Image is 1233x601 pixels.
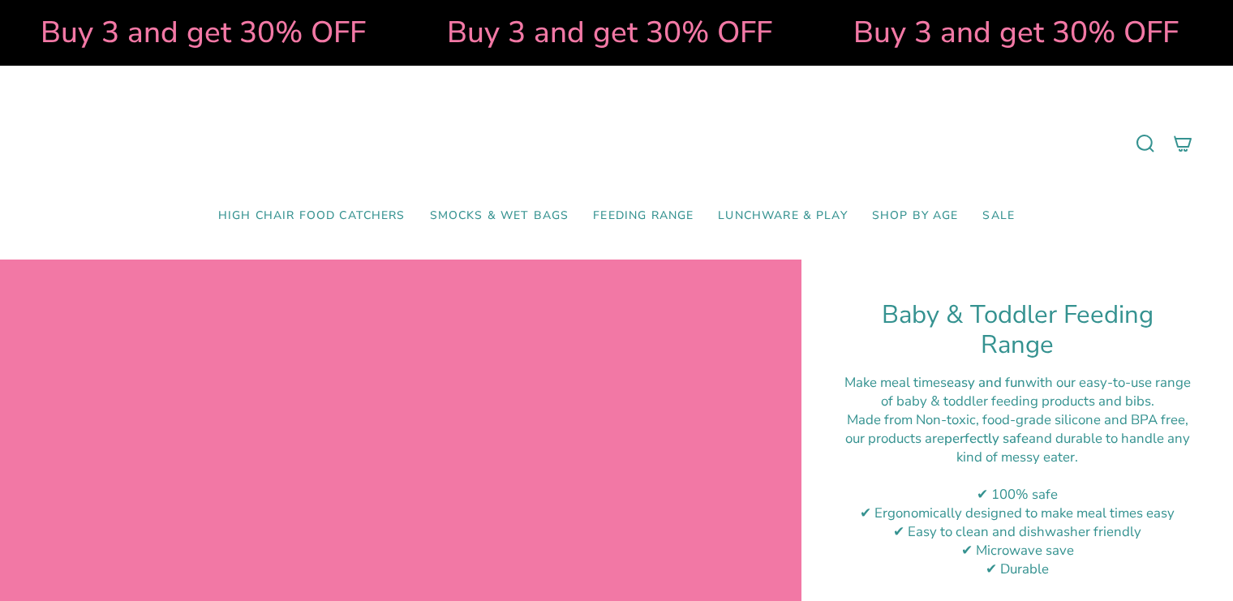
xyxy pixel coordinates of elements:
strong: Buy 3 and get 30% OFF [29,12,354,53]
div: ✔ Easy to clean and dishwasher friendly [842,522,1192,541]
a: SALE [970,197,1027,235]
a: Lunchware & Play [706,197,859,235]
span: SALE [982,209,1015,223]
span: ade from Non-toxic, food-grade silicone and BPA free, our products are and durable to handle any ... [845,410,1190,466]
span: Lunchware & Play [718,209,847,223]
a: Feeding Range [581,197,706,235]
strong: Buy 3 and get 30% OFF [436,12,761,53]
strong: perfectly safe [944,429,1029,448]
h1: Baby & Toddler Feeding Range [842,300,1192,361]
strong: Buy 3 and get 30% OFF [842,12,1167,53]
div: M [842,410,1192,466]
span: High Chair Food Catchers [218,209,406,223]
span: ✔ Microwave save [961,541,1074,560]
div: ✔ Ergonomically designed to make meal times easy [842,504,1192,522]
div: Make meal times with our easy-to-use range of baby & toddler feeding products and bibs. [842,373,1192,410]
span: Feeding Range [593,209,694,223]
span: Smocks & Wet Bags [430,209,569,223]
a: Mumma’s Little Helpers [477,90,757,197]
a: High Chair Food Catchers [206,197,418,235]
strong: easy and fun [947,373,1025,392]
a: Smocks & Wet Bags [418,197,582,235]
div: ✔ Durable [842,560,1192,578]
span: Shop by Age [872,209,959,223]
div: ✔ 100% safe [842,485,1192,504]
a: Shop by Age [860,197,971,235]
